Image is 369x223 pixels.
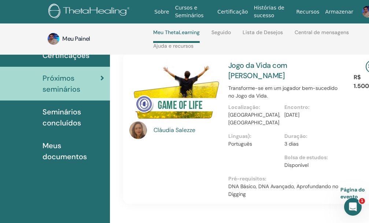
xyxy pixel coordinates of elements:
font: Salezze [176,126,195,134]
font: Próximos seminários [43,73,80,94]
font: Histórias de sucesso [254,5,284,18]
font: Ajuda e recursos [153,43,193,49]
font: Página do evento [340,186,365,200]
font: 1 [361,198,364,203]
a: Cláudia Salezze [154,126,221,135]
font: Meus documentos [43,141,87,161]
a: Histórias de sucesso [251,1,294,22]
a: Sobre [151,5,172,19]
img: default.jpg [129,121,147,139]
font: Meu Painel [62,35,90,43]
font: Disponível [284,162,309,168]
a: Lista de Desejos [243,29,283,41]
font: : [250,133,251,139]
font: Central de mensagens [295,29,349,36]
font: Línguas) [228,133,250,139]
font: Armazenar [325,9,353,15]
font: Cursos e Seminários [175,5,204,18]
a: Meu ThetaLearning [153,29,200,43]
a: Jogo da Vida com [PERSON_NAME] [228,61,287,80]
a: Recursos [293,5,322,19]
font: : [259,104,260,110]
font: Português [228,140,252,147]
font: : [308,104,310,110]
img: logo.png [48,4,132,20]
a: Seguido [211,29,231,41]
font: : [306,133,307,139]
font: Sobre [154,9,169,15]
a: Certificação [214,5,251,19]
a: Cursos e Seminários [172,1,215,22]
font: Encontro [284,104,308,110]
font: Cláudia [154,126,174,134]
font: [DATE] [284,111,299,118]
font: Lista de Desejos [243,29,283,36]
font: Certificação [217,9,248,15]
font: Meu ThetaLearning [153,29,200,36]
font: : [265,175,266,182]
font: 3 dias [284,140,299,147]
font: Recursos [296,9,319,15]
a: Central de mensagens [295,29,349,41]
font: Localização [228,104,259,110]
img: default.jpg [48,33,59,45]
font: DNA Básico, DNA Avançado, Aprofundando no Digging [228,183,338,197]
font: Pré-requisitos [228,175,265,182]
a: Ajuda e recursos [153,43,193,55]
font: [GEOGRAPHIC_DATA], [GEOGRAPHIC_DATA] [228,111,280,126]
iframe: Chat ao vivo do Intercom [344,198,362,216]
font: Seguido [211,29,231,36]
a: Armazenar [322,5,356,19]
font: Bolsa de estudos [284,154,326,161]
font: Transforme-se em um jogador bem-sucedido no Jogo da Vida. [228,85,337,99]
font: : [326,154,328,161]
font: Seminários concluídos [43,107,81,128]
font: Certificações [43,51,89,60]
font: Duração [284,133,306,139]
img: Jogo da Vida [129,60,219,124]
